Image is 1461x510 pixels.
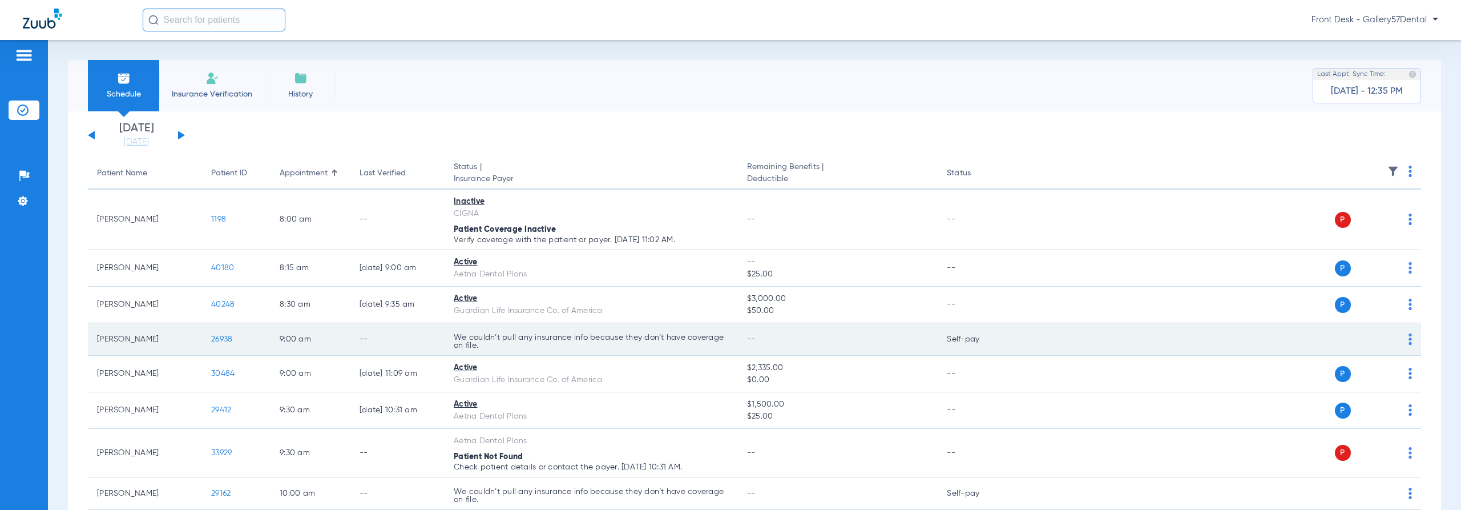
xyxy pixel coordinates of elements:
[1408,299,1412,310] img: group-dot-blue.svg
[88,429,202,477] td: [PERSON_NAME]
[360,167,435,179] div: Last Verified
[454,488,729,504] p: We couldn’t pull any insurance info because they don’t have coverage on file.
[747,268,929,280] span: $25.00
[938,190,1015,250] td: --
[938,477,1015,510] td: Self-pay
[938,287,1015,323] td: --
[271,392,350,429] td: 9:30 AM
[88,356,202,392] td: [PERSON_NAME]
[454,463,729,471] p: Check patient details or contact the payer. [DATE] 10:31 AM.
[738,158,938,190] th: Remaining Benefits |
[211,264,234,272] span: 40180
[747,305,929,317] span: $50.00
[211,300,235,308] span: 40248
[350,356,445,392] td: [DATE] 11:09 AM
[350,323,445,356] td: --
[747,399,929,411] span: $1,500.00
[454,305,729,317] div: Guardian Life Insurance Co. of America
[211,215,226,223] span: 1198
[747,489,756,497] span: --
[97,167,147,179] div: Patient Name
[454,208,729,220] div: CIGNA
[1383,299,1394,310] img: x.svg
[747,256,929,268] span: --
[1383,214,1394,225] img: x.svg
[23,9,62,29] img: Zuub Logo
[1317,69,1386,80] span: Last Appt. Sync Time:
[211,489,231,497] span: 29162
[271,287,350,323] td: 8:30 AM
[211,449,232,457] span: 33929
[117,71,131,85] img: Schedule
[211,167,261,179] div: Patient ID
[271,323,350,356] td: 9:00 AM
[168,89,256,100] span: Insurance Verification
[1408,447,1412,459] img: group-dot-blue.svg
[1408,368,1412,379] img: group-dot-blue.svg
[205,71,219,85] img: Manual Insurance Verification
[938,323,1015,356] td: Self-pay
[938,429,1015,477] td: --
[280,167,328,179] div: Appointment
[747,293,929,305] span: $3,000.00
[88,392,202,429] td: [PERSON_NAME]
[88,190,202,250] td: [PERSON_NAME]
[1335,297,1351,313] span: P
[747,362,929,374] span: $2,335.00
[454,453,523,461] span: Patient Not Found
[454,236,729,244] p: Verify coverage with the patient or payer. [DATE] 11:02 AM.
[1387,166,1399,177] img: filter.svg
[938,392,1015,429] td: --
[1383,334,1394,345] img: x.svg
[271,356,350,392] td: 9:00 AM
[445,158,738,190] th: Status |
[938,250,1015,287] td: --
[96,89,151,100] span: Schedule
[454,374,729,386] div: Guardian Life Insurance Co. of America
[1408,214,1412,225] img: group-dot-blue.svg
[102,123,171,148] li: [DATE]
[211,335,232,343] span: 26938
[454,196,729,208] div: Inactive
[97,167,193,179] div: Patient Name
[454,435,729,447] div: Aetna Dental Plans
[454,362,729,374] div: Active
[88,323,202,356] td: [PERSON_NAME]
[350,250,445,287] td: [DATE] 9:00 AM
[938,356,1015,392] td: --
[360,167,406,179] div: Last Verified
[271,250,350,287] td: 8:15 AM
[88,287,202,323] td: [PERSON_NAME]
[294,71,308,85] img: History
[148,15,159,25] img: Search Icon
[1408,70,1416,78] img: last sync help info
[1383,368,1394,379] img: x.svg
[271,429,350,477] td: 9:30 AM
[88,250,202,287] td: [PERSON_NAME]
[454,268,729,280] div: Aetna Dental Plans
[454,334,729,350] p: We couldn’t pull any insurance info because they don’t have coverage on file.
[747,335,756,343] span: --
[1408,166,1412,177] img: group-dot-blue.svg
[1408,262,1412,274] img: group-dot-blue.svg
[1404,455,1461,510] iframe: Chat Widget
[747,449,756,457] span: --
[1335,403,1351,419] span: P
[280,167,341,179] div: Appointment
[1311,14,1438,26] span: Front Desk - Gallery57Dental
[454,256,729,268] div: Active
[454,173,729,185] span: Insurance Payer
[454,399,729,411] div: Active
[271,190,350,250] td: 8:00 AM
[1335,212,1351,228] span: P
[454,411,729,423] div: Aetna Dental Plans
[747,411,929,423] span: $25.00
[1331,86,1403,97] span: [DATE] - 12:35 PM
[1335,260,1351,276] span: P
[1335,445,1351,461] span: P
[747,173,929,185] span: Deductible
[454,226,556,234] span: Patient Coverage Inactive
[350,392,445,429] td: [DATE] 10:31 AM
[211,370,235,378] span: 30484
